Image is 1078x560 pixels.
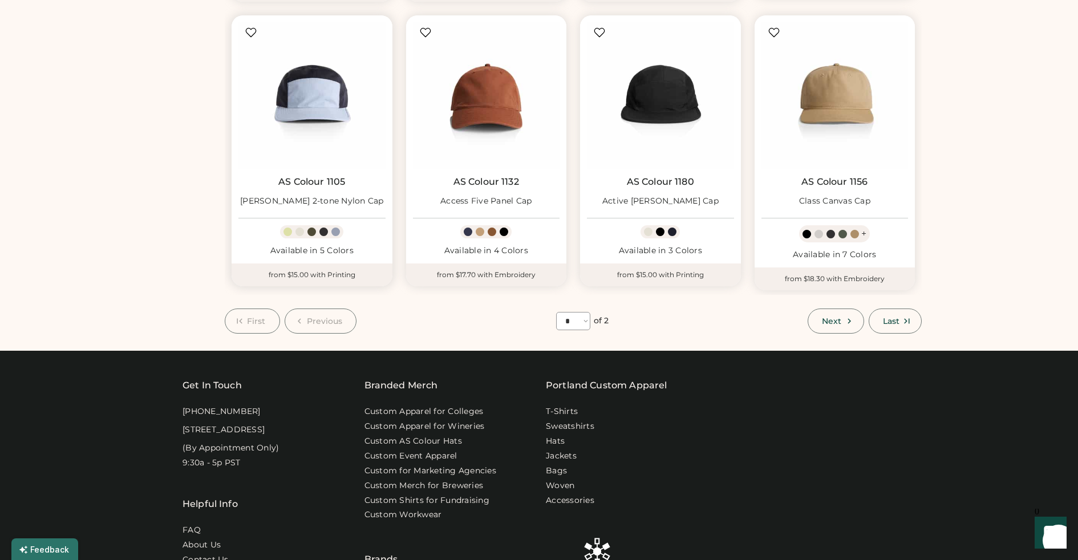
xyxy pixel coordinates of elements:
div: Class Canvas Cap [799,196,870,207]
a: T-Shirts [546,406,578,417]
a: Custom Workwear [364,509,442,521]
div: from $15.00 with Printing [232,263,392,286]
button: Last [869,309,922,334]
div: [PHONE_NUMBER] [183,406,261,417]
a: Custom Merch for Breweries [364,480,484,492]
a: AS Colour 1156 [801,176,868,188]
a: Custom Apparel for Wineries [364,421,485,432]
div: from $18.30 with Embroidery [755,267,915,290]
div: Available in 4 Colors [413,245,560,257]
a: Bags [546,465,567,477]
span: Last [883,317,899,325]
a: Custom for Marketing Agencies [364,465,496,477]
div: Branded Merch [364,379,438,392]
a: Jackets [546,451,577,462]
a: Custom Shirts for Fundraising [364,495,489,506]
div: Available in 5 Colors [238,245,386,257]
span: First [247,317,266,325]
span: Next [822,317,841,325]
a: FAQ [183,525,201,536]
img: AS Colour 1180 Active Finn Cap [587,22,734,169]
div: [PERSON_NAME] 2-tone Nylon Cap [240,196,384,207]
div: Available in 3 Colors [587,245,734,257]
a: Custom AS Colour Hats [364,436,462,447]
a: Woven [546,480,574,492]
img: AS Colour 1132 Access Five Panel Cap [413,22,560,169]
div: from $15.00 with Printing [580,263,741,286]
a: Custom Apparel for Colleges [364,406,484,417]
img: AS Colour 1156 Class Canvas Cap [761,22,909,169]
div: Access Five Panel Cap [440,196,532,207]
div: Active [PERSON_NAME] Cap [602,196,719,207]
div: Helpful Info [183,497,238,511]
a: Accessories [546,495,594,506]
a: Hats [546,436,565,447]
a: AS Colour 1180 [627,176,694,188]
div: of 2 [594,315,609,327]
a: About Us [183,539,221,551]
img: AS Colour 1105 Finn 2-tone Nylon Cap [238,22,386,169]
iframe: Front Chat [1024,509,1073,558]
button: First [225,309,280,334]
div: + [861,228,866,240]
a: AS Colour 1105 [278,176,345,188]
a: Sweatshirts [546,421,594,432]
a: AS Colour 1132 [453,176,519,188]
a: Portland Custom Apparel [546,379,667,392]
div: 9:30a - 5p PST [183,457,241,469]
button: Previous [285,309,357,334]
button: Next [808,309,864,334]
span: Previous [307,317,343,325]
div: Available in 7 Colors [761,249,909,261]
div: (By Appointment Only) [183,443,279,454]
div: from $17.70 with Embroidery [406,263,567,286]
div: Get In Touch [183,379,242,392]
a: Custom Event Apparel [364,451,457,462]
div: [STREET_ADDRESS] [183,424,265,436]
